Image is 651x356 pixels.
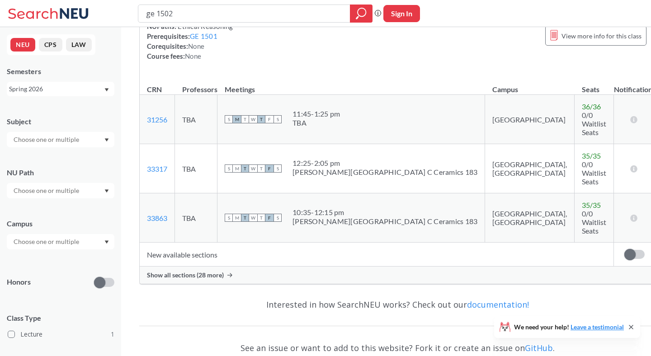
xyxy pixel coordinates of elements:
span: T [257,164,265,173]
svg: Dropdown arrow [104,88,109,92]
span: W [249,115,257,123]
span: S [225,164,233,173]
td: New available sections [140,243,614,267]
div: Subject [7,117,114,126]
span: Show all sections (28 more) [147,271,224,279]
div: Spring 2026Dropdown arrow [7,82,114,96]
span: T [257,214,265,222]
span: View more info for this class [561,30,642,42]
a: 33863 [147,214,167,222]
td: TBA [175,193,217,243]
a: GitHub [525,342,553,353]
span: T [241,115,249,123]
svg: Dropdown arrow [104,138,109,142]
a: Leave a testimonial [571,323,624,331]
svg: Dropdown arrow [104,189,109,193]
div: magnifying glass [350,5,373,23]
span: 1 [111,329,114,339]
span: Class Type [7,313,114,323]
input: Choose one or multiple [9,185,85,196]
div: NU Path [7,168,114,178]
div: Campus [7,219,114,229]
div: TBA [292,118,340,127]
input: Choose one or multiple [9,134,85,145]
div: [PERSON_NAME][GEOGRAPHIC_DATA] C Ceramics 183 [292,217,477,226]
div: [PERSON_NAME][GEOGRAPHIC_DATA] C Ceramics 183 [292,168,477,177]
button: Sign In [383,5,420,22]
span: T [241,164,249,173]
td: [GEOGRAPHIC_DATA], [GEOGRAPHIC_DATA] [485,193,575,243]
a: 33317 [147,164,167,173]
a: GE 1501 [190,32,217,40]
label: Lecture [8,328,114,340]
span: 35 / 35 [582,201,601,209]
div: Dropdown arrow [7,132,114,147]
span: M [233,115,241,123]
div: Semesters [7,66,114,76]
span: We need your help! [514,324,624,330]
input: Class, professor, course number, "phrase" [145,6,344,21]
span: None [185,52,201,60]
span: 36 / 36 [582,102,601,111]
p: Honors [7,277,31,287]
div: 11:45 - 1:25 pm [292,109,340,118]
span: S [225,214,233,222]
span: M [233,164,241,173]
svg: magnifying glass [356,7,367,20]
button: CPS [39,38,62,52]
span: T [257,115,265,123]
span: F [265,214,274,222]
td: TBA [175,95,217,144]
th: Seats [575,75,614,95]
div: Spring 2026 [9,84,104,94]
span: F [265,164,274,173]
span: W [249,214,257,222]
span: S [225,115,233,123]
button: LAW [66,38,92,52]
th: Meetings [217,75,485,95]
a: documentation! [467,299,529,310]
span: S [274,115,282,123]
td: TBA [175,144,217,193]
span: 0/0 Waitlist Seats [582,160,606,186]
span: T [241,214,249,222]
span: 0/0 Waitlist Seats [582,209,606,235]
div: Dropdown arrow [7,234,114,249]
span: None [188,42,204,50]
span: W [249,164,257,173]
button: NEU [10,38,35,52]
div: Dropdown arrow [7,183,114,198]
span: 35 / 35 [582,151,601,160]
th: Campus [485,75,575,95]
div: 10:35 - 12:15 pm [292,208,477,217]
td: [GEOGRAPHIC_DATA], [GEOGRAPHIC_DATA] [485,144,575,193]
span: F [265,115,274,123]
th: Professors [175,75,217,95]
span: 0/0 Waitlist Seats [582,111,606,136]
input: Choose one or multiple [9,236,85,247]
span: M [233,214,241,222]
td: [GEOGRAPHIC_DATA] [485,95,575,144]
div: CRN [147,84,162,94]
a: 31256 [147,115,167,124]
div: 12:25 - 2:05 pm [292,159,477,168]
span: S [274,214,282,222]
svg: Dropdown arrow [104,240,109,244]
span: S [274,164,282,173]
div: NUPaths: Prerequisites: Corequisites: Course fees: [147,21,233,61]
